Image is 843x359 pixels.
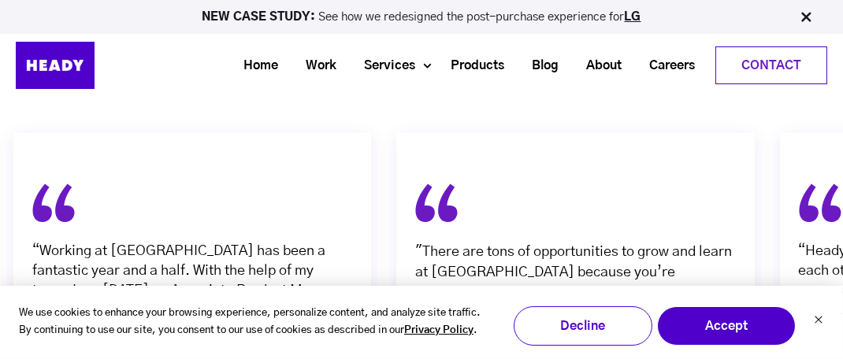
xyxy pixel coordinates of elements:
[716,47,826,83] a: Contact
[286,51,344,80] a: Work
[134,46,827,84] div: Navigation Menu
[415,183,458,223] img: fill
[32,242,352,340] div: “Working at [GEOGRAPHIC_DATA] has been a fantastic year and a half. With the help of my team, I a...
[415,245,732,320] span: "There are tons of opportunities to grow and learn at [GEOGRAPHIC_DATA] because you’re surrounded...
[798,9,814,25] img: Close Bar
[814,313,823,330] button: Dismiss cookie banner
[629,51,703,80] a: Careers
[32,183,75,223] img: fill
[19,305,487,341] p: We use cookies to enhance your browsing experience, personalize content, and analyze site traffic...
[16,42,95,89] img: Heady_Logo_Web-01 (1)
[514,306,652,346] button: Decline
[202,11,319,23] strong: NEW CASE STUDY:
[657,306,796,346] button: Accept
[344,51,423,80] a: Services
[625,11,641,23] a: LG
[566,51,629,80] a: About
[512,51,566,80] a: Blog
[431,51,512,80] a: Products
[224,51,286,80] a: Home
[404,322,473,340] a: Privacy Policy
[7,11,836,23] p: See how we redesigned the post-purchase experience for
[799,183,841,223] img: fill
